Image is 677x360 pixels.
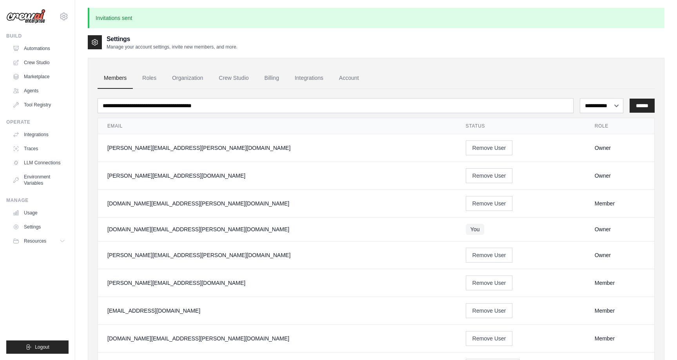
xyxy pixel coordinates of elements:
div: Manage [6,197,69,203]
button: Resources [9,235,69,247]
div: Operate [6,119,69,125]
div: Owner [595,225,645,233]
span: Logout [35,344,49,350]
button: Remove User [466,196,513,211]
th: Status [456,118,585,134]
div: Member [595,200,645,207]
button: Remove User [466,331,513,346]
a: Traces [9,142,69,155]
a: Members [98,68,133,89]
a: LLM Connections [9,157,69,169]
button: Remove User [466,303,513,318]
div: [PERSON_NAME][EMAIL_ADDRESS][DOMAIN_NAME] [107,172,447,180]
div: [DOMAIN_NAME][EMAIL_ADDRESS][PERSON_NAME][DOMAIN_NAME] [107,200,447,207]
p: Manage your account settings, invite new members, and more. [107,44,237,50]
span: You [466,224,485,235]
div: Member [595,279,645,287]
div: Build [6,33,69,39]
h2: Settings [107,34,237,44]
div: [PERSON_NAME][EMAIL_ADDRESS][PERSON_NAME][DOMAIN_NAME] [107,144,447,152]
a: Environment Variables [9,171,69,189]
a: Marketplace [9,70,69,83]
a: Crew Studio [213,68,255,89]
div: [PERSON_NAME][EMAIL_ADDRESS][DOMAIN_NAME] [107,279,447,287]
p: Invitations sent [88,8,664,28]
button: Remove User [466,248,513,263]
div: [EMAIL_ADDRESS][DOMAIN_NAME] [107,307,447,315]
a: Usage [9,207,69,219]
div: [DOMAIN_NAME][EMAIL_ADDRESS][PERSON_NAME][DOMAIN_NAME] [107,225,447,233]
div: [PERSON_NAME][EMAIL_ADDRESS][PERSON_NAME][DOMAIN_NAME] [107,251,447,259]
a: Crew Studio [9,56,69,69]
div: Owner [595,172,645,180]
div: Member [595,335,645,342]
button: Remove User [466,168,513,183]
a: Tool Registry [9,99,69,111]
div: Owner [595,144,645,152]
img: Logo [6,9,45,24]
a: Roles [136,68,163,89]
a: Integrations [288,68,329,89]
div: [DOMAIN_NAME][EMAIL_ADDRESS][PERSON_NAME][DOMAIN_NAME] [107,335,447,342]
th: Role [585,118,654,134]
button: Remove User [466,275,513,290]
a: Agents [9,85,69,97]
span: Resources [24,238,46,244]
div: Owner [595,251,645,259]
div: Member [595,307,645,315]
a: Billing [258,68,285,89]
a: Organization [166,68,209,89]
a: Settings [9,221,69,233]
a: Automations [9,42,69,55]
button: Remove User [466,140,513,155]
button: Logout [6,340,69,354]
a: Integrations [9,128,69,141]
th: Email [98,118,456,134]
a: Account [333,68,365,89]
